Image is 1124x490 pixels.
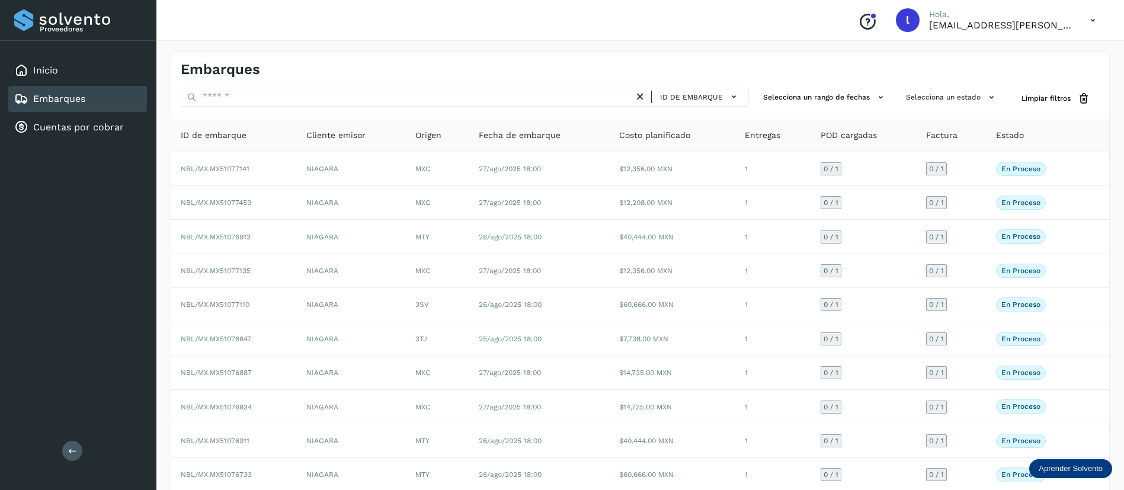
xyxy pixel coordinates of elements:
[1001,402,1040,411] p: En proceso
[824,165,838,172] span: 0 / 1
[1001,232,1040,241] p: En proceso
[824,335,838,342] span: 0 / 1
[610,356,735,390] td: $14,735.00 MXN
[926,129,958,142] span: Factura
[929,267,944,274] span: 0 / 1
[297,322,406,356] td: NIAGARA
[824,437,838,444] span: 0 / 1
[181,61,260,78] h4: Embarques
[1012,88,1100,110] button: Limpiar filtros
[406,254,469,288] td: MXC
[610,254,735,288] td: $12,356.00 MXN
[479,198,541,207] span: 27/ago/2025 18:00
[297,288,406,322] td: NIAGARA
[406,220,469,254] td: MTY
[824,199,838,206] span: 0 / 1
[297,390,406,424] td: NIAGARA
[479,233,542,241] span: 26/ago/2025 18:00
[297,220,406,254] td: NIAGARA
[1001,335,1040,343] p: En proceso
[479,369,541,377] span: 27/ago/2025 18:00
[824,233,838,241] span: 0 / 1
[479,129,561,142] span: Fecha de embarque
[929,165,944,172] span: 0 / 1
[929,403,944,411] span: 0 / 1
[1001,165,1040,173] p: En proceso
[415,129,441,142] span: Origen
[297,186,406,220] td: NIAGARA
[821,129,877,142] span: POD cargadas
[929,471,944,478] span: 0 / 1
[33,121,124,133] a: Cuentas por cobrar
[929,335,944,342] span: 0 / 1
[1001,470,1040,479] p: En proceso
[297,254,406,288] td: NIAGARA
[406,152,469,186] td: MXC
[479,165,541,173] span: 27/ago/2025 18:00
[996,129,1024,142] span: Estado
[181,198,251,207] span: NBL/MX.MX51077459
[735,356,811,390] td: 1
[1029,459,1112,478] div: Aprender Solvento
[1001,300,1040,309] p: En proceso
[929,199,944,206] span: 0 / 1
[306,129,366,142] span: Cliente emisor
[297,424,406,458] td: NIAGARA
[901,88,1003,107] button: Selecciona un estado
[1001,198,1040,207] p: En proceso
[735,220,811,254] td: 1
[735,186,811,220] td: 1
[610,424,735,458] td: $40,444.00 MXN
[824,267,838,274] span: 0 / 1
[406,288,469,322] td: 3SV
[610,152,735,186] td: $12,356.00 MXN
[929,301,944,308] span: 0 / 1
[33,65,58,76] a: Inicio
[479,300,542,309] span: 26/ago/2025 18:00
[1001,267,1040,275] p: En proceso
[735,152,811,186] td: 1
[181,129,246,142] span: ID de embarque
[610,322,735,356] td: $7,738.00 MXN
[1021,93,1071,104] span: Limpiar filtros
[181,165,249,173] span: NBL/MX.MX51077141
[929,233,944,241] span: 0 / 1
[181,369,252,377] span: NBL/MX.MX51076887
[824,471,838,478] span: 0 / 1
[758,88,892,107] button: Selecciona un rango de fechas
[181,470,252,479] span: NBL/MX.MX51076733
[479,437,542,445] span: 26/ago/2025 18:00
[406,186,469,220] td: MXC
[406,322,469,356] td: 3TJ
[824,301,838,308] span: 0 / 1
[8,114,147,140] div: Cuentas por cobrar
[181,267,251,275] span: NBL/MX.MX51077135
[824,369,838,376] span: 0 / 1
[1001,369,1040,377] p: En proceso
[181,403,252,411] span: NBL/MX.MX51076834
[1001,437,1040,445] p: En proceso
[181,233,251,241] span: NBL/MX.MX51076913
[660,92,723,103] span: ID de embarque
[745,129,780,142] span: Entregas
[610,186,735,220] td: $12,208.00 MXN
[181,335,251,343] span: NBL/MX.MX51076847
[8,57,147,84] div: Inicio
[479,470,542,479] span: 26/ago/2025 18:00
[657,88,744,105] button: ID de embarque
[479,335,542,343] span: 25/ago/2025 18:00
[406,424,469,458] td: MTY
[297,356,406,390] td: NIAGARA
[929,20,1071,31] p: lauraamalia.castillo@xpertal.com
[33,93,85,104] a: Embarques
[8,86,147,112] div: Embarques
[929,369,944,376] span: 0 / 1
[479,267,541,275] span: 27/ago/2025 18:00
[619,129,690,142] span: Costo planificado
[610,220,735,254] td: $40,444.00 MXN
[479,403,541,411] span: 27/ago/2025 18:00
[824,403,838,411] span: 0 / 1
[610,288,735,322] td: $60,666.00 MXN
[735,390,811,424] td: 1
[1039,464,1103,473] p: Aprender Solvento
